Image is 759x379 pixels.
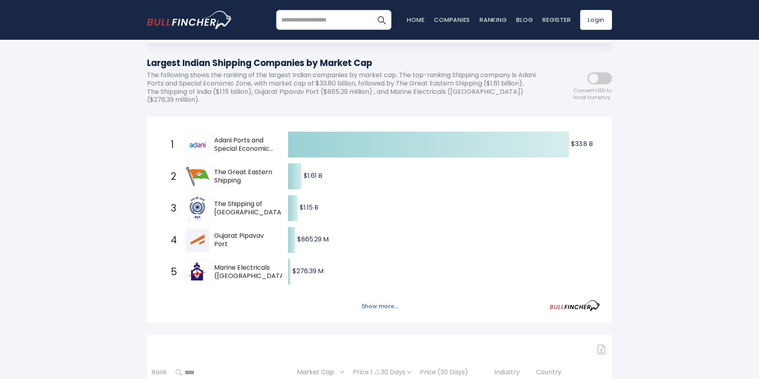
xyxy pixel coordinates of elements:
[580,10,612,30] a: Login
[214,232,274,249] span: Gujarat Pipavav Port
[357,300,403,313] button: Show more...
[186,197,209,220] img: The Shipping of India
[480,16,507,24] a: Ranking
[300,203,318,212] text: $1.15 B
[372,10,391,30] button: Search
[167,170,175,183] span: 2
[167,233,175,247] span: 4
[297,235,329,244] text: $865.29 M
[186,133,209,156] img: Adani Ports and Special Economic Zone
[214,168,274,185] span: The Great Eastern Shipping
[542,16,571,24] a: Register
[297,366,338,379] span: Market Cap
[434,16,470,24] a: Companies
[214,200,284,217] span: The Shipping of [GEOGRAPHIC_DATA]
[214,136,274,153] span: Adani Ports and Special Economic Zone
[147,11,232,29] img: bullfincher logo
[186,229,209,252] img: Gujarat Pipavav Port
[167,265,175,279] span: 5
[516,16,533,24] a: Blog
[167,138,175,152] span: 1
[573,87,612,101] span: Convert USD to local currency
[147,11,232,29] a: Go to homepage
[214,264,290,280] span: Marine Electricals ([GEOGRAPHIC_DATA])
[147,71,540,104] p: The following shows the ranking of the largest Indian companies by market cap. The top-ranking Sh...
[167,202,175,215] span: 3
[186,260,209,284] img: Marine Electricals (India)
[186,167,209,186] img: The Great Eastern Shipping
[407,16,424,24] a: Home
[304,171,322,180] text: $1.61 B
[571,139,593,148] text: $33.8 B
[147,56,540,70] h1: Largest Indian Shipping Companies by Market Cap
[353,368,411,377] div: Price | 30 Days
[292,266,323,276] text: $276.39 M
